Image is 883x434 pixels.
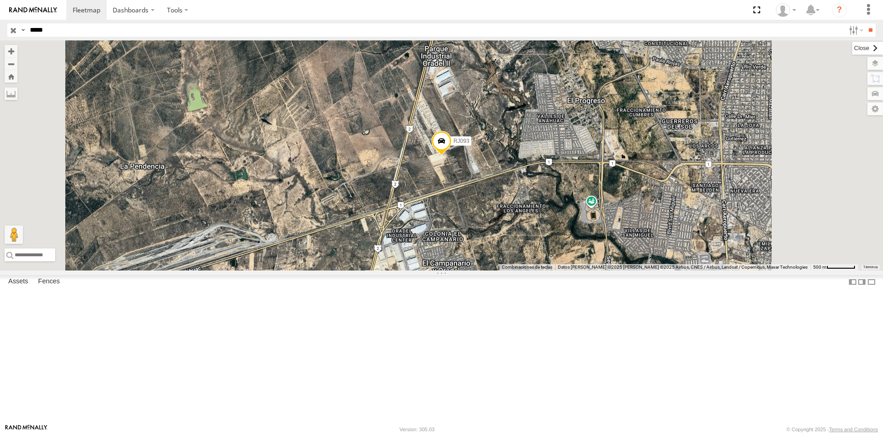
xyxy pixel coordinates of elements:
[773,3,799,17] div: Pablo Ruiz
[502,264,552,271] button: Combinaciones de teclas
[848,275,857,288] label: Dock Summary Table to the Left
[400,427,435,432] div: Version: 305.03
[857,275,866,288] label: Dock Summary Table to the Right
[453,138,470,144] span: RJ093
[810,264,858,271] button: Escala del mapa: 500 m por 59 píxeles
[867,275,876,288] label: Hide Summary Table
[5,45,17,57] button: Zoom in
[813,265,826,270] span: 500 m
[5,425,47,434] a: Visit our Website
[829,427,878,432] a: Terms and Conditions
[5,70,17,83] button: Zoom Home
[863,265,878,269] a: Términos
[19,23,27,37] label: Search Query
[832,3,847,17] i: ?
[34,276,64,288] label: Fences
[5,225,23,244] button: Arrastra al hombrecito al mapa para abrir Street View
[5,87,17,100] label: Measure
[558,265,808,270] span: Datos [PERSON_NAME] ©2025 [PERSON_NAME] ©2025 Airbus, CNES / Airbus, Landsat / Copernicus, Maxar ...
[5,57,17,70] button: Zoom out
[845,23,865,37] label: Search Filter Options
[9,7,57,13] img: rand-logo.svg
[867,102,883,115] label: Map Settings
[4,276,33,288] label: Assets
[786,427,878,432] div: © Copyright 2025 -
